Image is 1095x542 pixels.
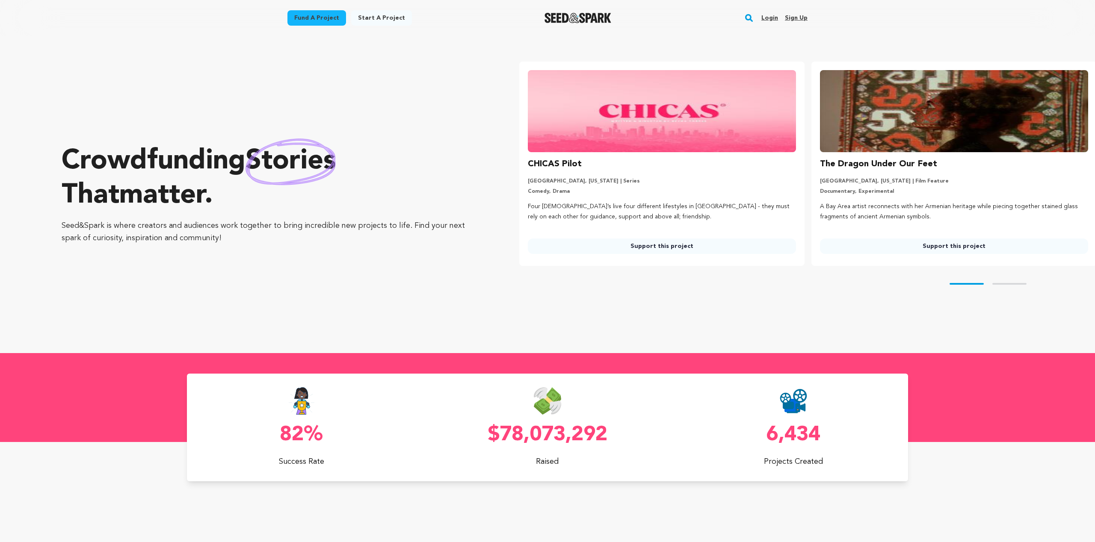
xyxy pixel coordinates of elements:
a: Support this project [528,239,796,254]
p: Comedy, Drama [528,188,796,195]
img: Seed&Spark Projects Created Icon [780,387,807,415]
p: [GEOGRAPHIC_DATA], [US_STATE] | Film Feature [820,178,1088,185]
p: A Bay Area artist reconnects with her Armenian heritage while piecing together stained glass frag... [820,202,1088,222]
img: hand sketched image [246,138,336,185]
a: Login [761,11,778,25]
img: CHICAS Pilot image [528,70,796,152]
a: Fund a project [287,10,346,26]
p: Success Rate [187,456,416,468]
p: Seed&Spark is where creators and audiences work together to bring incredible new projects to life... [62,220,485,244]
a: Start a project [351,10,412,26]
img: Seed&Spark Money Raised Icon [534,387,561,415]
img: The Dragon Under Our Feet image [820,70,1088,152]
p: [GEOGRAPHIC_DATA], [US_STATE] | Series [528,178,796,185]
p: $78,073,292 [433,425,662,445]
p: Raised [433,456,662,468]
span: matter [119,182,204,209]
a: Sign up [785,11,808,25]
p: Projects Created [679,456,908,468]
h3: CHICAS Pilot [528,157,582,171]
p: 6,434 [679,425,908,445]
a: Seed&Spark Homepage [545,13,612,23]
img: Seed&Spark Success Rate Icon [288,387,315,415]
img: Seed&Spark Logo Dark Mode [545,13,612,23]
p: 82% [187,425,416,445]
p: Documentary, Experimental [820,188,1088,195]
p: Four [DEMOGRAPHIC_DATA]’s live four different lifestyles in [GEOGRAPHIC_DATA] - they must rely on... [528,202,796,222]
h3: The Dragon Under Our Feet [820,157,937,171]
p: Crowdfunding that . [62,144,485,213]
a: Support this project [820,239,1088,254]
